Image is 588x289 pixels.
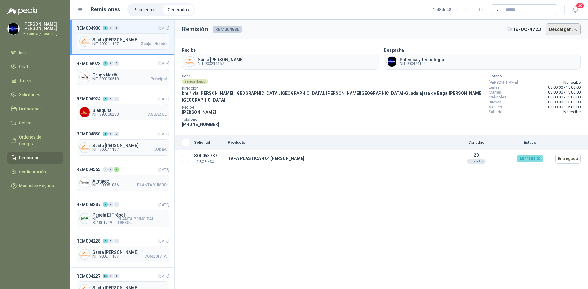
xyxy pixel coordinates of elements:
div: 0 [103,167,108,172]
span: REM004565 [77,166,100,173]
div: 0 [108,239,113,243]
span: Horario [489,75,581,78]
span: Santa [PERSON_NAME] [92,143,167,148]
span: 19-OC-4723 [514,26,541,33]
span: NIT 900474144 [400,62,444,65]
span: search [494,7,499,12]
span: NIT 890300510 [92,77,119,81]
div: 0 [114,132,119,136]
div: 0 [114,61,119,66]
span: REM004924 [77,95,100,102]
th: Estado [507,135,553,150]
a: Tareas [7,75,63,87]
a: Cotizar [7,117,63,129]
span: [PERSON_NAME] [182,110,216,115]
span: Viernes [489,105,502,109]
span: REM004850 [77,131,100,137]
div: Zanjon Hondo [182,79,208,84]
span: Potencia y Tecnología [400,57,444,62]
span: Grupo North [92,73,167,77]
p: Potencia y Tecnología [23,32,63,35]
img: Company Logo [80,143,90,153]
span: Configuración [19,169,46,175]
span: REM004347 [77,201,100,208]
span: NIT 821001749 [92,217,117,224]
span: 08:00:00 - 15:00:00 [548,100,581,105]
span: Sede [182,75,484,78]
div: 0 [108,61,113,66]
td: SOL053787 [192,150,225,167]
div: 1 [114,167,119,172]
div: 16 [103,274,108,278]
span: 08:00:00 - 15:00:00 [548,90,581,95]
span: Santa [PERSON_NAME] [92,250,167,254]
th: Cantidad [446,135,507,150]
a: Solicitudes [7,89,63,101]
span: Lunes [489,85,499,90]
div: 0 [114,26,119,30]
span: NIT 900951036 [92,183,119,187]
span: Santa [PERSON_NAME] [92,38,167,42]
p: 20 [448,153,504,157]
span: [DATE] [158,202,169,207]
button: 20 [570,4,581,15]
div: 1 [103,132,108,136]
td: TAPA PLASTICA 4X4 [PERSON_NAME] [225,150,446,167]
a: REM004980100[DATE] Company LogoSanta [PERSON_NAME]NIT 900211167Zanjon Hondo [70,20,174,55]
span: Sábado [489,109,503,114]
span: Recibe [182,106,484,109]
div: 0 [108,132,113,136]
span: 20 [576,3,584,9]
span: Licitaciones [19,106,42,112]
span: [DATE] [158,239,169,243]
div: 0 [114,97,119,101]
a: Manuales y ayuda [7,180,63,192]
a: REM004347100[DATE] Company LogoPanela El TrébolNIT 821001749PLANTA PRINCIPAL TREBOL [70,196,174,232]
span: Panela El Trébol [92,213,167,217]
span: PLANTA YUMBO [137,183,167,187]
div: 0 [114,274,119,278]
span: [PHONE_NUMBER] [182,122,219,127]
span: Tareas [19,77,32,84]
span: 08:00:00 - 15:00:00 [548,95,581,100]
span: No recibe [563,80,581,85]
div: 1 [103,202,108,207]
span: PLANTA PRINCIPAL TREBOL [117,217,167,224]
span: [DATE] [158,26,169,31]
button: Entregado [555,154,581,164]
div: Unidades [467,159,486,164]
span: Manuales y ayuda [19,183,54,189]
img: Company Logo [387,57,397,67]
a: Chat [7,61,63,72]
h1: Remisiones [91,5,120,14]
span: [PERSON_NAME] [489,80,518,85]
a: Pendientes [129,5,160,15]
img: Logo peakr [7,7,39,15]
span: REM004980 [77,25,100,31]
span: Chat [19,63,28,70]
img: Company Logo [80,213,90,224]
img: Company Logo [80,72,90,82]
span: REM004228 [77,238,100,244]
img: Company Logo [80,178,90,188]
b: Recibe [182,48,196,53]
img: Company Logo [80,36,90,46]
span: Martes [489,90,501,95]
button: Descargar [546,23,581,35]
span: Dirección [182,87,484,90]
img: Company Logo [185,57,195,67]
div: 0 [108,26,113,30]
th: Seleccionar/deseleccionar [175,135,192,150]
span: [DATE] [158,97,169,101]
span: Santa [PERSON_NAME] [198,57,244,62]
img: Company Logo [80,107,90,117]
b: Despacha [384,48,404,53]
span: REM004980 [213,26,242,33]
span: Blanquita [92,108,167,113]
a: Remisiones [7,152,63,164]
a: REM004565001[DATE] Company LogoAlmatecNIT 900951036PLANTA YUMBO [70,161,174,196]
span: km 4 via [PERSON_NAME], [GEOGRAPHIC_DATA], [GEOGRAPHIC_DATA]. [PERSON_NAME][GEOGRAPHIC_DATA] - Gu... [182,91,483,102]
span: NIT 900211167 [92,254,119,258]
span: NIT 900211167 [92,148,119,151]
